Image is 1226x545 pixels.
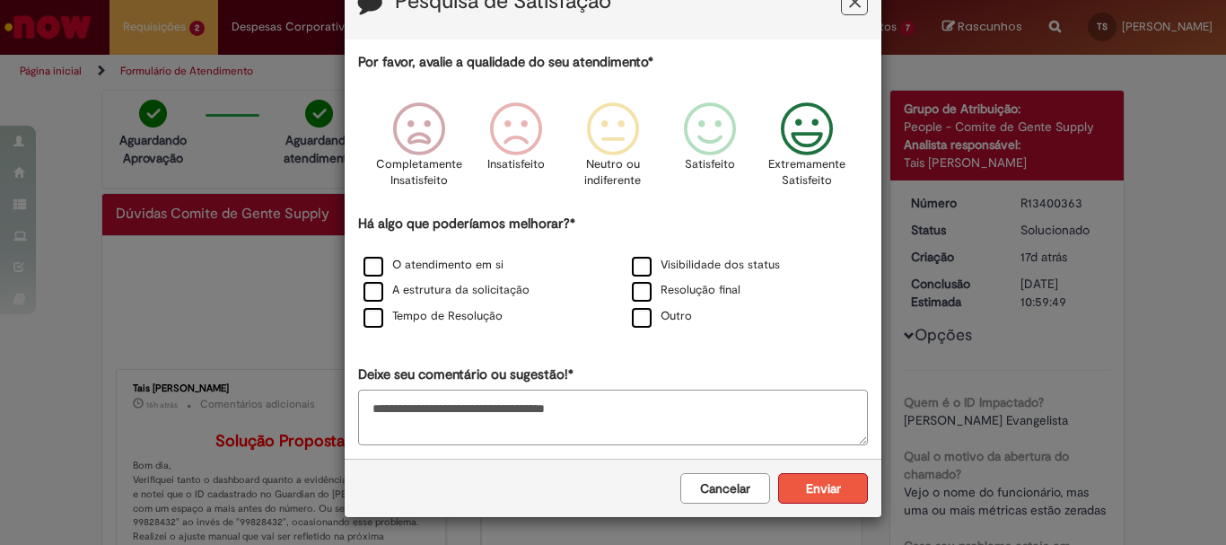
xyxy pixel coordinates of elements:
[470,89,562,212] div: Insatisfeito
[680,473,770,504] button: Cancelar
[664,89,756,212] div: Satisfeito
[358,53,653,72] label: Por favor, avalie a qualidade do seu atendimento*
[363,257,504,274] label: O atendimento em si
[685,156,735,173] p: Satisfeito
[363,308,503,325] label: Tempo de Resolução
[768,156,845,189] p: Extremamente Satisfeito
[358,365,574,384] label: Deixe seu comentário ou sugestão!*
[358,215,868,330] div: Há algo que poderíamos melhorar?*
[632,282,740,299] label: Resolução final
[376,156,462,189] p: Completamente Insatisfeito
[581,156,645,189] p: Neutro ou indiferente
[778,473,868,504] button: Enviar
[487,156,545,173] p: Insatisfeito
[372,89,464,212] div: Completamente Insatisfeito
[761,89,853,212] div: Extremamente Satisfeito
[363,282,530,299] label: A estrutura da solicitação
[632,308,692,325] label: Outro
[567,89,659,212] div: Neutro ou indiferente
[632,257,780,274] label: Visibilidade dos status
